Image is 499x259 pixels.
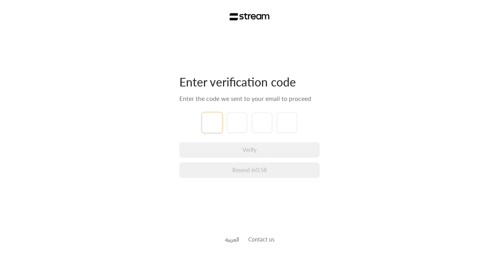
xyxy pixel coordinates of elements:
img: Stream Logo [230,13,270,21]
div: Enter verification code [179,74,320,89]
a: Contact us [248,236,274,243]
button: Contact us [248,235,274,243]
div: Enter the code we sent to your email to proceed [179,94,320,103]
a: العربية [225,232,239,247]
